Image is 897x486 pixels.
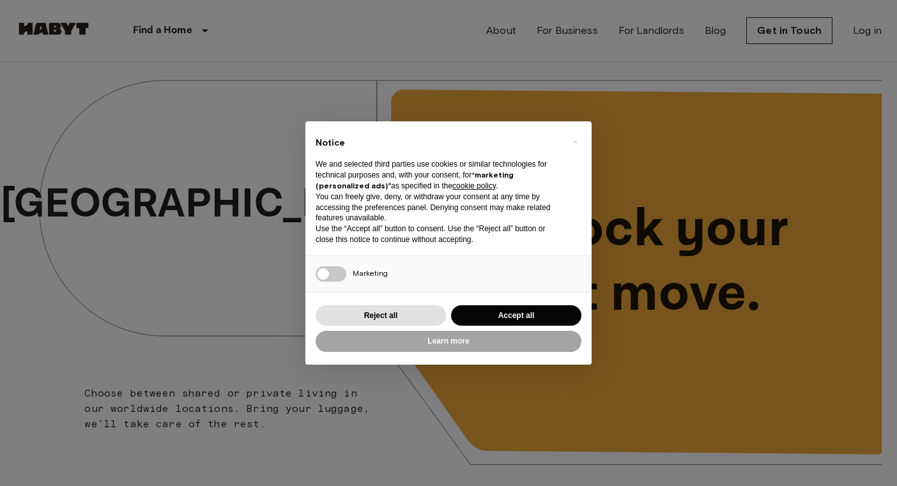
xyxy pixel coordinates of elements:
button: Learn more [316,331,581,352]
button: Reject all [316,305,446,326]
h2: Notice [316,137,561,149]
span: Marketing [353,268,388,278]
p: Use the “Accept all” button to consent. Use the “Reject all” button or close this notice to conti... [316,224,561,245]
strong: “marketing (personalized ads)” [316,170,514,190]
p: You can freely give, deny, or withdraw your consent at any time by accessing the preferences pane... [316,192,561,224]
span: × [573,134,578,149]
button: Accept all [451,305,581,326]
a: cookie policy [452,181,496,190]
p: We and selected third parties use cookies or similar technologies for technical purposes and, wit... [316,159,561,191]
button: Close this notice [565,132,585,152]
